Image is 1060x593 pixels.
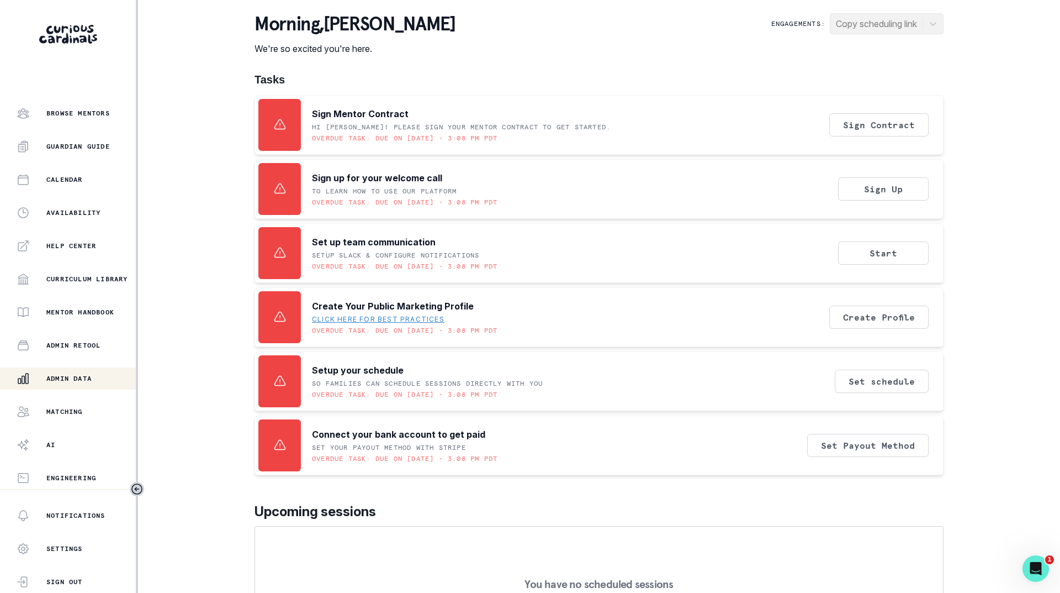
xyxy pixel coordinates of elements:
[1022,555,1049,582] iframe: Intercom live chat
[312,454,497,463] p: Overdue task: Due on [DATE] • 3:08 PM PDT
[829,113,929,137] button: Sign Contract
[255,13,455,35] p: morning , [PERSON_NAME]
[46,208,100,217] p: Availability
[807,434,929,457] button: Set Payout Method
[46,308,114,317] p: Mentor Handbook
[312,379,543,388] p: SO FAMILIES CAN SCHEDULE SESSIONS DIRECTLY WITH YOU
[312,428,485,441] p: Connect your bank account to get paid
[46,544,83,553] p: Settings
[312,390,497,399] p: Overdue task: Due on [DATE] • 3:08 PM PDT
[312,235,436,249] p: Set up team communication
[312,198,497,207] p: Overdue task: Due on [DATE] • 3:08 PM PDT
[835,370,929,393] button: Set schedule
[1045,555,1054,564] span: 1
[46,474,96,482] p: Engineering
[829,306,929,329] button: Create Profile
[46,374,92,383] p: Admin Data
[312,300,474,313] p: Create Your Public Marketing Profile
[312,187,457,196] p: To learn how to use our platform
[312,364,404,377] p: Setup your schedule
[312,326,497,335] p: Overdue task: Due on [DATE] • 3:08 PM PDT
[312,123,611,132] p: Hi [PERSON_NAME]! Please sign your mentor contract to get started.
[46,109,110,118] p: Browse Mentors
[312,171,442,185] p: Sign up for your welcome call
[312,251,479,260] p: Setup Slack & Configure Notifications
[46,242,96,250] p: Help Center
[312,134,497,143] p: Overdue task: Due on [DATE] • 3:08 PM PDT
[312,443,466,452] p: Set your payout method with Stripe
[39,25,97,44] img: Curious Cardinals Logo
[46,440,55,449] p: AI
[255,42,455,55] p: We're so excited you're here.
[255,73,944,86] h1: Tasks
[46,175,83,184] p: Calendar
[46,142,110,151] p: Guardian Guide
[312,315,444,324] a: Click here for best practices
[771,19,825,28] p: Engagements:
[838,242,929,265] button: Start
[838,177,929,201] button: Sign Up
[255,502,944,522] p: Upcoming sessions
[46,341,100,350] p: Admin Retool
[312,107,409,120] p: Sign Mentor Contract
[312,262,497,271] p: Overdue task: Due on [DATE] • 3:08 PM PDT
[46,275,128,284] p: Curriculum Library
[46,578,83,586] p: Sign Out
[524,579,673,590] p: You have no scheduled sessions
[46,407,83,416] p: Matching
[46,511,105,520] p: Notifications
[130,482,144,496] button: Toggle sidebar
